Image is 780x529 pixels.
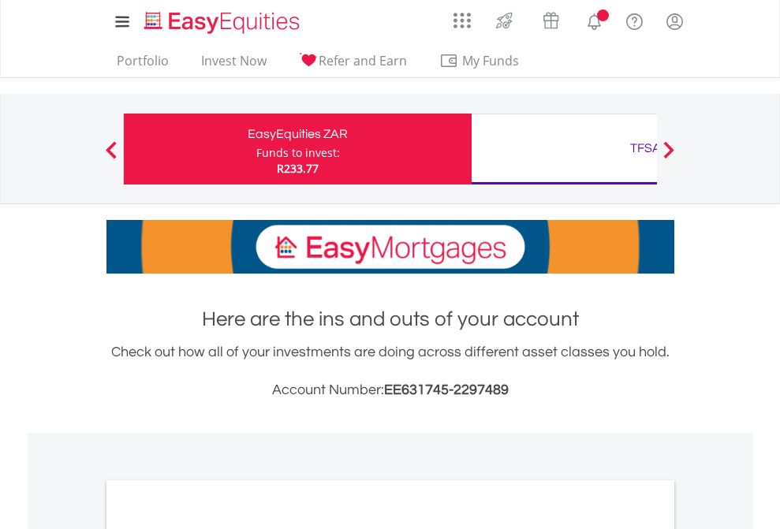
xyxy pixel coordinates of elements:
div: Funds to invest: [256,145,340,161]
a: Home page [138,4,306,35]
img: EasyMortage Promotion Banner [106,220,674,274]
h3: Account Number: [106,379,674,401]
a: My Profile [655,4,695,39]
img: grid-menu-icon.svg [453,12,471,29]
button: Next [653,149,685,165]
span: Refer and Earn [319,52,407,69]
img: thrive-v2.svg [491,8,517,33]
span: R233.77 [277,161,319,176]
button: Previous [95,149,127,165]
h1: Here are the ins and outs of your account [106,305,674,333]
img: EasyEquities_Logo.png [141,9,306,35]
a: FAQ's and Support [614,4,655,35]
a: Invest Now [195,53,273,77]
span: My Funds [439,50,543,71]
a: Notifications [574,4,614,35]
a: Vouchers [528,4,574,33]
span: EE631745-2297489 [384,382,509,397]
div: EasyEquities ZAR [133,123,462,145]
img: vouchers-v2.svg [538,8,564,33]
div: Check out how all of your investments are doing across different asset classes you hold. [106,341,674,401]
a: Portfolio [110,53,175,77]
a: Refer and Earn [293,53,413,77]
a: AppsGrid [443,4,481,29]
